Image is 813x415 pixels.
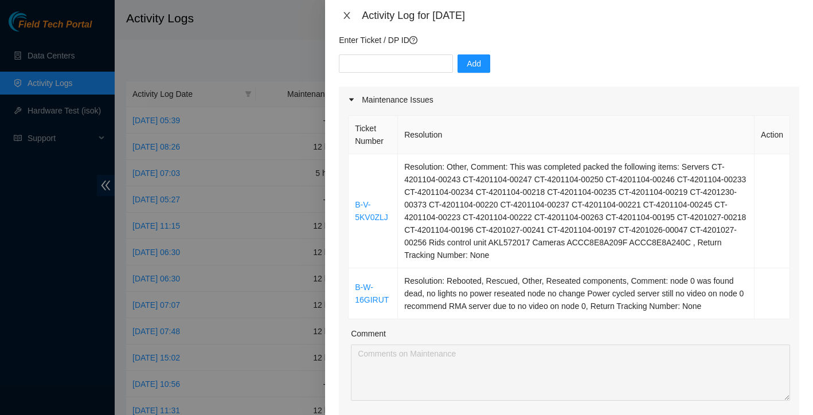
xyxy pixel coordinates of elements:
[355,200,388,222] a: B-V-5KV0ZLJ
[398,268,755,319] td: Resolution: Rebooted, Rescued, Other, Reseated components, Comment: node 0 was found dead, no lig...
[755,116,790,154] th: Action
[398,116,755,154] th: Resolution
[409,36,417,44] span: question-circle
[342,11,351,20] span: close
[351,327,386,340] label: Comment
[339,10,355,21] button: Close
[355,283,389,304] a: B-W-16GIRUT
[398,154,755,268] td: Resolution: Other, Comment: This was completed packed the following items: Servers CT-4201104-002...
[349,116,398,154] th: Ticket Number
[339,87,799,113] div: Maintenance Issues
[467,57,481,70] span: Add
[339,34,799,46] p: Enter Ticket / DP ID
[362,9,799,22] div: Activity Log for [DATE]
[351,344,790,401] textarea: Comment
[458,54,490,73] button: Add
[348,96,355,103] span: caret-right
